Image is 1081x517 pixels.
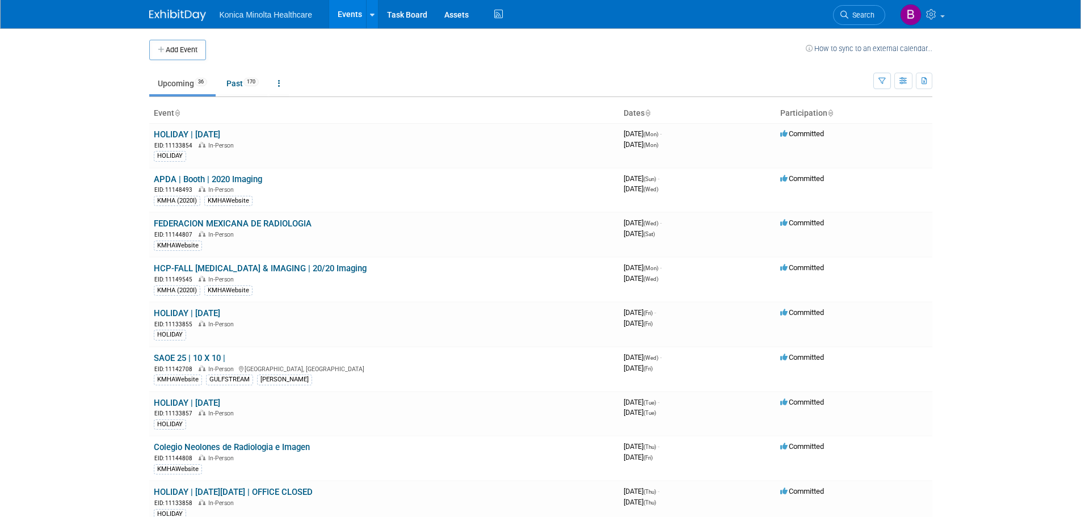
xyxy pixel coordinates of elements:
span: - [660,353,662,362]
a: FEDERACION MEXICANA DE RADIOLOGIA [154,218,312,229]
a: Past170 [218,73,267,94]
img: In-Person Event [199,186,205,192]
a: HOLIDAY | [DATE] [154,308,220,318]
span: [DATE] [624,229,655,238]
span: (Wed) [643,186,658,192]
span: In-Person [208,410,237,417]
span: In-Person [208,499,237,507]
span: [DATE] [624,487,659,495]
span: (Thu) [643,444,656,450]
span: (Fri) [643,455,653,461]
span: (Thu) [643,499,656,506]
span: [DATE] [624,398,659,406]
span: EID: 11142708 [154,366,197,372]
img: In-Person Event [199,365,205,371]
div: [GEOGRAPHIC_DATA], [GEOGRAPHIC_DATA] [154,364,615,373]
span: [DATE] [624,453,653,461]
a: APDA | Booth | 2020 Imaging [154,174,262,184]
span: In-Person [208,276,237,283]
span: [DATE] [624,174,659,183]
span: (Mon) [643,142,658,148]
span: (Mon) [643,265,658,271]
img: In-Person Event [199,142,205,148]
span: (Wed) [643,220,658,226]
span: Committed [780,218,824,227]
span: [DATE] [624,274,658,283]
span: - [658,487,659,495]
div: HOLIDAY [154,419,186,430]
span: In-Person [208,142,237,149]
span: (Sat) [643,231,655,237]
span: [DATE] [624,140,658,149]
img: In-Person Event [199,455,205,460]
span: [DATE] [624,498,656,506]
span: Search [848,11,874,19]
span: [DATE] [624,218,662,227]
span: EID: 11133855 [154,321,197,327]
img: ExhibitDay [149,10,206,21]
span: In-Person [208,365,237,373]
span: In-Person [208,231,237,238]
span: - [658,442,659,451]
span: (Tue) [643,400,656,406]
div: HOLIDAY [154,151,186,161]
div: KMHAWebsite [154,375,202,385]
a: HOLIDAY | [DATE][DATE] | OFFICE CLOSED [154,487,313,497]
a: Sort by Event Name [174,108,180,117]
div: KMHA (2020I) [154,196,200,206]
span: In-Person [208,321,237,328]
span: [DATE] [624,408,656,417]
span: (Fri) [643,321,653,327]
span: [DATE] [624,263,662,272]
span: - [660,218,662,227]
span: EID: 11133857 [154,410,197,417]
span: (Mon) [643,131,658,137]
div: [PERSON_NAME] [257,375,312,385]
span: (Fri) [643,365,653,372]
th: Participation [776,104,932,123]
img: In-Person Event [199,321,205,326]
a: Sort by Participation Type [827,108,833,117]
a: Search [833,5,885,25]
a: Colegio Neolones de Radiologia e Imagen [154,442,310,452]
span: [DATE] [624,353,662,362]
a: How to sync to an external calendar... [806,44,932,53]
span: [DATE] [624,129,662,138]
span: EID: 11144807 [154,232,197,238]
span: - [658,174,659,183]
span: (Fri) [643,310,653,316]
span: [DATE] [624,364,653,372]
div: GULFSTREAM [206,375,253,385]
span: Committed [780,398,824,406]
span: 170 [243,78,259,86]
span: Committed [780,129,824,138]
span: Committed [780,487,824,495]
span: [DATE] [624,442,659,451]
span: - [654,308,656,317]
a: SAOE 25 | 10 X 10 | [154,353,225,363]
a: HCP-FALL [MEDICAL_DATA] & IMAGING | 20/20 Imaging [154,263,367,274]
div: KMHAWebsite [204,285,253,296]
div: KMHAWebsite [204,196,253,206]
div: KMHAWebsite [154,241,202,251]
span: Committed [780,442,824,451]
span: (Sun) [643,176,656,182]
span: In-Person [208,186,237,194]
a: HOLIDAY | [DATE] [154,398,220,408]
a: Sort by Start Date [645,108,650,117]
span: EID: 11144808 [154,455,197,461]
span: EID: 11148493 [154,187,197,193]
img: In-Person Event [199,231,205,237]
button: Add Event [149,40,206,60]
div: KMHA (2020I) [154,285,200,296]
span: (Wed) [643,276,658,282]
img: In-Person Event [199,499,205,505]
span: Committed [780,308,824,317]
a: HOLIDAY | [DATE] [154,129,220,140]
span: - [660,129,662,138]
img: In-Person Event [199,276,205,281]
span: [DATE] [624,184,658,193]
span: Committed [780,353,824,362]
span: [DATE] [624,308,656,317]
span: Committed [780,174,824,183]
